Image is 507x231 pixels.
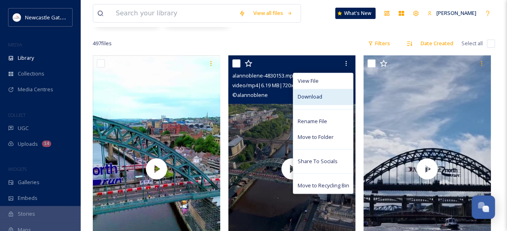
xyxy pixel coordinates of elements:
span: [PERSON_NAME] [436,9,476,17]
a: What's New [335,8,376,19]
div: Date Created [417,36,457,51]
span: Library [18,54,34,62]
span: MEDIA [8,42,22,48]
span: Uploads [18,140,38,148]
span: Share To Socials [297,157,337,165]
span: COLLECT [8,112,25,118]
input: Search your library [112,4,235,22]
span: Move to Folder [297,133,333,141]
div: 14 [42,141,51,147]
span: View File [297,77,318,85]
span: © alannoblene [232,91,268,99]
a: [PERSON_NAME] [423,5,480,21]
span: Media Centres [18,86,53,93]
span: Newcastle Gateshead Initiative [25,13,99,21]
span: Collections [18,70,44,78]
a: View all files [249,5,296,21]
span: Embeds [18,194,38,202]
span: UGC [18,124,29,132]
span: alannoblene-4830153.mp4 [232,72,296,79]
span: Galleries [18,178,40,186]
span: Stories [18,210,35,218]
button: Open Chat [472,195,495,219]
span: video/mp4 | 6.19 MB | 720 x 1280 [232,82,305,89]
img: DqD9wEUd_400x400.jpg [13,13,21,21]
span: Select all [461,40,483,47]
span: Rename File [297,118,327,125]
span: Move to Recycling Bin [297,182,349,189]
span: WIDGETS [8,166,27,172]
span: 497 file s [93,40,112,47]
div: Filters [364,36,394,51]
span: Download [297,93,322,101]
